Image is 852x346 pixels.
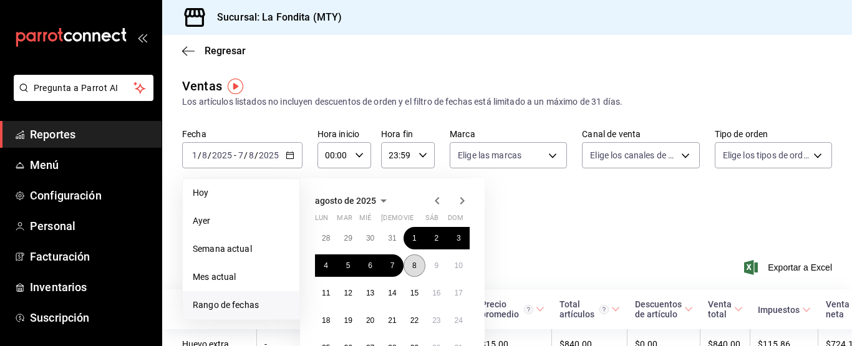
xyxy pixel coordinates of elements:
[425,227,447,249] button: 2 de agosto de 2025
[457,234,461,243] abbr: 3 de agosto de 2025
[258,150,279,160] input: ----
[404,227,425,249] button: 1 de agosto de 2025
[425,309,447,332] button: 23 de agosto de 2025
[455,289,463,297] abbr: 17 de agosto de 2025
[244,150,248,160] span: /
[747,260,832,275] button: Exportar a Excel
[317,130,371,138] label: Hora inicio
[14,75,153,101] button: Pregunta a Parrot AI
[193,299,289,312] span: Rango de fechas
[388,316,396,325] abbr: 21 de agosto de 2025
[381,130,435,138] label: Hora fin
[366,316,374,325] abbr: 20 de agosto de 2025
[450,130,567,138] label: Marca
[455,261,463,270] abbr: 10 de agosto de 2025
[211,150,233,160] input: ----
[205,45,246,57] span: Regresar
[198,150,201,160] span: /
[366,234,374,243] abbr: 30 de julio de 2025
[425,282,447,304] button: 16 de agosto de 2025
[708,299,743,319] span: Venta total
[390,261,395,270] abbr: 7 de agosto de 2025
[366,289,374,297] abbr: 13 de agosto de 2025
[234,150,236,160] span: -
[368,261,372,270] abbr: 6 de agosto de 2025
[193,271,289,284] span: Mes actual
[425,254,447,277] button: 9 de agosto de 2025
[208,150,211,160] span: /
[448,282,470,304] button: 17 de agosto de 2025
[137,32,147,42] button: open_drawer_menu
[30,156,152,173] span: Menú
[559,299,620,319] span: Total artículos
[425,214,438,227] abbr: sábado
[344,316,352,325] abbr: 19 de agosto de 2025
[315,193,391,208] button: agosto de 2025
[193,214,289,228] span: Ayer
[412,261,417,270] abbr: 8 de agosto de 2025
[826,299,850,319] div: Venta neta
[9,90,153,103] a: Pregunta a Parrot AI
[344,234,352,243] abbr: 29 de julio de 2025
[388,234,396,243] abbr: 31 de julio de 2025
[315,214,328,227] abbr: lunes
[388,289,396,297] abbr: 14 de agosto de 2025
[228,79,243,94] button: Tooltip marker
[30,187,152,204] span: Configuración
[448,227,470,249] button: 3 de agosto de 2025
[448,214,463,227] abbr: domingo
[559,299,609,319] div: Total artículos
[599,305,609,314] svg: El total artículos considera cambios de precios en los artículos así como costos adicionales por ...
[590,149,676,161] span: Elige los canales de venta
[434,234,438,243] abbr: 2 de agosto de 2025
[758,305,800,315] div: Impuestos
[322,316,330,325] abbr: 18 de agosto de 2025
[359,282,381,304] button: 13 de agosto de 2025
[182,45,246,57] button: Regresar
[448,309,470,332] button: 24 de agosto de 2025
[201,150,208,160] input: --
[635,299,682,319] div: Descuentos de artículo
[30,248,152,265] span: Facturación
[182,130,303,138] label: Fecha
[455,316,463,325] abbr: 24 de agosto de 2025
[30,218,152,234] span: Personal
[458,149,521,161] span: Elige las marcas
[30,309,152,326] span: Suscripción
[322,234,330,243] abbr: 28 de julio de 2025
[432,289,440,297] abbr: 16 de agosto de 2025
[410,316,419,325] abbr: 22 de agosto de 2025
[191,150,198,160] input: --
[381,227,403,249] button: 31 de julio de 2025
[723,149,809,161] span: Elige los tipos de orden
[248,150,254,160] input: --
[381,309,403,332] button: 21 de agosto de 2025
[182,95,832,108] div: Los artículos listados no incluyen descuentos de orden y el filtro de fechas está limitado a un m...
[193,243,289,256] span: Semana actual
[207,10,342,25] h3: Sucursal: La Fondita (MTY)
[715,130,832,138] label: Tipo de orden
[404,282,425,304] button: 15 de agosto de 2025
[34,82,134,95] span: Pregunta a Parrot AI
[404,214,414,227] abbr: viernes
[193,186,289,199] span: Hoy
[337,227,359,249] button: 29 de julio de 2025
[434,261,438,270] abbr: 9 de agosto de 2025
[30,279,152,296] span: Inventarios
[432,316,440,325] abbr: 23 de agosto de 2025
[524,305,533,314] svg: Precio promedio = Total artículos / cantidad
[412,234,417,243] abbr: 1 de agosto de 2025
[448,254,470,277] button: 10 de agosto de 2025
[635,299,693,319] span: Descuentos de artículo
[238,150,244,160] input: --
[315,254,337,277] button: 4 de agosto de 2025
[359,227,381,249] button: 30 de julio de 2025
[359,254,381,277] button: 6 de agosto de 2025
[322,289,330,297] abbr: 11 de agosto de 2025
[182,77,222,95] div: Ventas
[404,309,425,332] button: 22 de agosto de 2025
[337,309,359,332] button: 19 de agosto de 2025
[404,254,425,277] button: 8 de agosto de 2025
[410,289,419,297] abbr: 15 de agosto de 2025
